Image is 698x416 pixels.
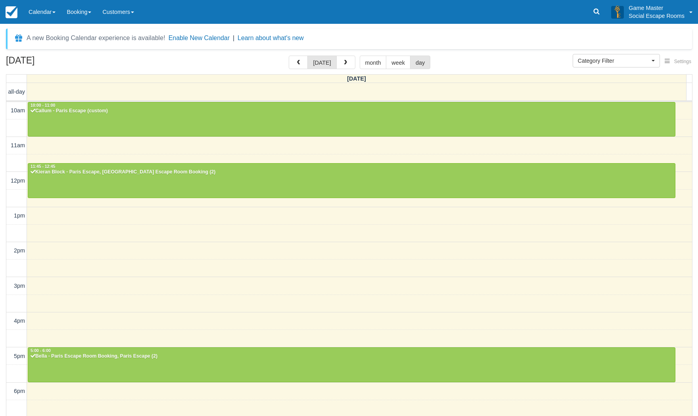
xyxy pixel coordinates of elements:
a: Learn about what's new [238,35,304,41]
span: 4pm [14,318,25,324]
button: day [410,56,430,69]
span: 5pm [14,353,25,359]
span: Category Filter [578,57,650,65]
button: month [360,56,387,69]
span: [DATE] [347,75,366,82]
span: 12pm [11,177,25,184]
h2: [DATE] [6,56,106,70]
span: 11am [11,142,25,148]
span: 2pm [14,247,25,254]
span: 6pm [14,388,25,394]
button: [DATE] [307,56,336,69]
img: checkfront-main-nav-mini-logo.png [6,6,17,18]
div: Kieran Block - Paris Escape, [GEOGRAPHIC_DATA] Escape Room Booking (2) [30,169,673,175]
a: 5:00 - 6:00Bella - Paris Escape Room Booking, Paris Escape (2) [28,347,675,382]
span: 11:45 - 12:45 [31,164,55,169]
span: 10am [11,107,25,114]
span: Settings [674,59,691,64]
span: all-day [8,89,25,95]
p: Game Master [629,4,685,12]
button: Category Filter [573,54,660,67]
span: 3pm [14,283,25,289]
div: Bella - Paris Escape Room Booking, Paris Escape (2) [30,353,673,360]
a: 11:45 - 12:45Kieran Block - Paris Escape, [GEOGRAPHIC_DATA] Escape Room Booking (2) [28,163,675,198]
button: week [386,56,410,69]
p: Social Escape Rooms [629,12,685,20]
span: 1pm [14,212,25,219]
div: Callum - Paris Escape (custom) [30,108,673,114]
img: A3 [611,6,624,18]
button: Enable New Calendar [169,34,230,42]
span: 5:00 - 6:00 [31,349,51,353]
span: 10:00 - 11:00 [31,103,55,108]
span: | [233,35,234,41]
div: A new Booking Calendar experience is available! [27,33,165,43]
button: Settings [660,56,696,67]
a: 10:00 - 11:00Callum - Paris Escape (custom) [28,102,675,137]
